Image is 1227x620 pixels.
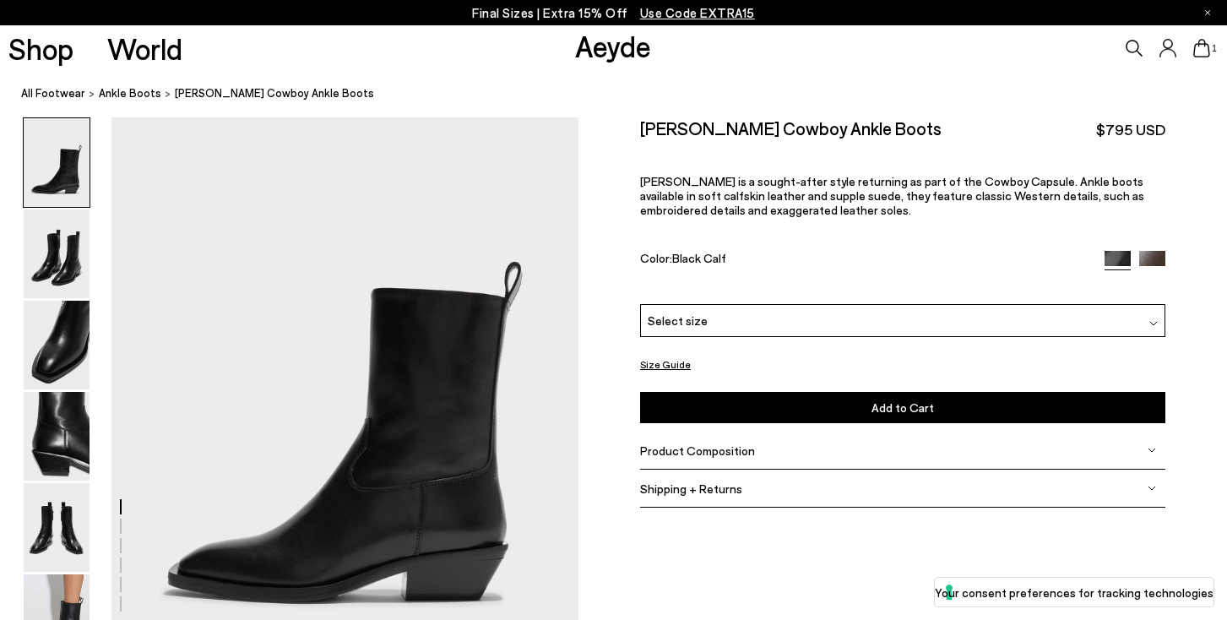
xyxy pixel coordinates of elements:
a: Aeyde [575,28,651,63]
label: Your consent preferences for tracking technologies [935,584,1213,601]
button: Your consent preferences for tracking technologies [935,578,1213,606]
a: Ankle Boots [99,84,161,102]
h2: [PERSON_NAME] Cowboy Ankle Boots [640,117,942,139]
span: Navigate to /collections/ss25-final-sizes [640,5,755,20]
button: Size Guide [640,354,691,375]
div: Color: [640,251,1088,270]
span: $795 USD [1096,119,1165,140]
p: [PERSON_NAME] is a sought-after style returning as part of the Cowboy Capsule. Ankle boots availa... [640,174,1165,217]
span: Black Calf [672,251,726,265]
img: svg%3E [1148,484,1156,492]
span: [PERSON_NAME] Cowboy Ankle Boots [175,84,374,102]
span: Select size [648,312,708,329]
img: Luis Leather Cowboy Ankle Boots - Image 1 [24,118,90,207]
img: Luis Leather Cowboy Ankle Boots - Image 3 [24,301,90,389]
img: Luis Leather Cowboy Ankle Boots - Image 5 [24,483,90,572]
span: Product Composition [640,443,755,458]
a: Shop [8,34,73,63]
a: World [107,34,182,63]
img: svg%3E [1149,320,1158,329]
img: Luis Leather Cowboy Ankle Boots - Image 4 [24,392,90,481]
button: Add to Cart [640,392,1165,423]
img: Luis Leather Cowboy Ankle Boots - Image 2 [24,209,90,298]
img: svg%3E [1148,446,1156,454]
span: Shipping + Returns [640,481,742,496]
span: Add to Cart [871,400,934,415]
nav: breadcrumb [21,71,1227,117]
p: Final Sizes | Extra 15% Off [472,3,755,24]
span: 1 [1210,44,1219,53]
a: 1 [1193,39,1210,57]
span: Ankle Boots [99,86,161,100]
a: All Footwear [21,84,85,102]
